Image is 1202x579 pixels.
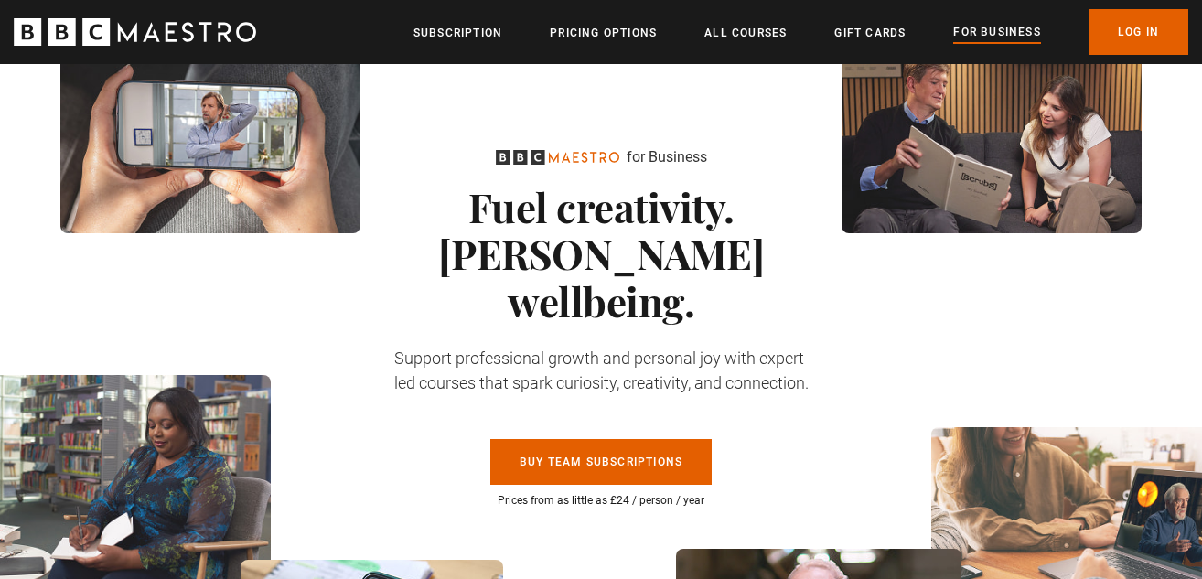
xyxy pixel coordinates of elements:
a: Pricing Options [550,24,657,42]
a: Buy Team Subscriptions [490,439,712,485]
p: Support professional growth and personal joy with expert-led courses that spark curiosity, creati... [386,346,816,395]
a: All Courses [704,24,787,42]
svg: BBC Maestro [496,150,619,165]
a: Subscription [413,24,502,42]
svg: BBC Maestro [14,18,256,46]
nav: Primary [413,9,1188,55]
h1: Fuel creativity. [PERSON_NAME] wellbeing. [386,183,816,324]
a: Gift Cards [834,24,906,42]
a: Log In [1089,9,1188,55]
p: Prices from as little as £24 / person / year [386,492,816,509]
p: for Business [627,146,707,168]
a: For business [953,23,1040,43]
